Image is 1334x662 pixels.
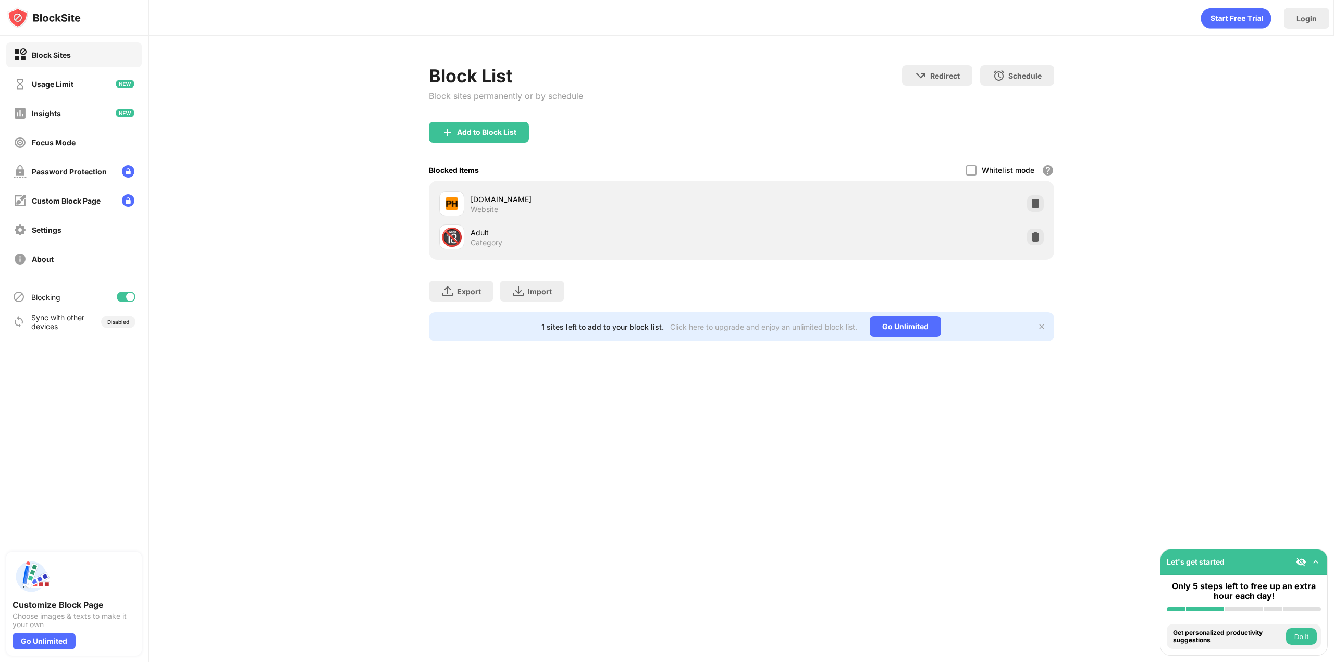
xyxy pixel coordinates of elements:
[429,166,479,174] div: Blocked Items
[1167,557,1225,566] div: Let's get started
[930,71,960,80] div: Redirect
[14,165,27,178] img: password-protection-off.svg
[7,7,81,28] img: logo-blocksite.svg
[528,287,552,296] div: Import
[14,107,27,120] img: insights-off.svg
[122,165,134,178] img: lock-menu.svg
[14,136,27,149] img: focus-off.svg
[457,128,516,136] div: Add to Block List
[13,316,25,328] img: sync-icon.svg
[982,166,1034,174] div: Whitelist mode
[870,316,941,337] div: Go Unlimited
[541,322,664,331] div: 1 sites left to add to your block list.
[441,227,463,248] div: 🔞
[13,599,135,610] div: Customize Block Page
[13,558,50,595] img: push-custom-page.svg
[13,612,135,629] div: Choose images & texts to make it your own
[1311,557,1321,567] img: omni-setup-toggle.svg
[116,109,134,117] img: new-icon.svg
[1286,628,1317,645] button: Do it
[1037,322,1046,331] img: x-button.svg
[1296,14,1317,23] div: Login
[14,78,27,91] img: time-usage-off.svg
[31,293,60,302] div: Blocking
[14,194,27,207] img: customize-block-page-off.svg
[471,194,742,205] div: [DOMAIN_NAME]
[471,227,742,238] div: Adult
[446,197,458,210] img: favicons
[471,205,498,214] div: Website
[32,255,54,264] div: About
[1008,71,1042,80] div: Schedule
[14,253,27,266] img: about-off.svg
[14,48,27,61] img: block-on.svg
[471,238,502,247] div: Category
[1201,8,1271,29] div: animation
[1167,581,1321,601] div: Only 5 steps left to free up an extra hour each day!
[32,109,61,118] div: Insights
[116,80,134,88] img: new-icon.svg
[32,51,71,59] div: Block Sites
[429,65,583,86] div: Block List
[457,287,481,296] div: Export
[13,633,76,649] div: Go Unlimited
[13,291,25,303] img: blocking-icon.svg
[670,322,857,331] div: Click here to upgrade and enjoy an unlimited block list.
[32,80,73,89] div: Usage Limit
[107,319,129,325] div: Disabled
[122,194,134,207] img: lock-menu.svg
[32,138,76,147] div: Focus Mode
[1173,629,1283,644] div: Get personalized productivity suggestions
[31,313,85,331] div: Sync with other devices
[32,196,101,205] div: Custom Block Page
[429,91,583,101] div: Block sites permanently or by schedule
[32,167,107,176] div: Password Protection
[32,226,61,234] div: Settings
[14,223,27,236] img: settings-off.svg
[1296,557,1306,567] img: eye-not-visible.svg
